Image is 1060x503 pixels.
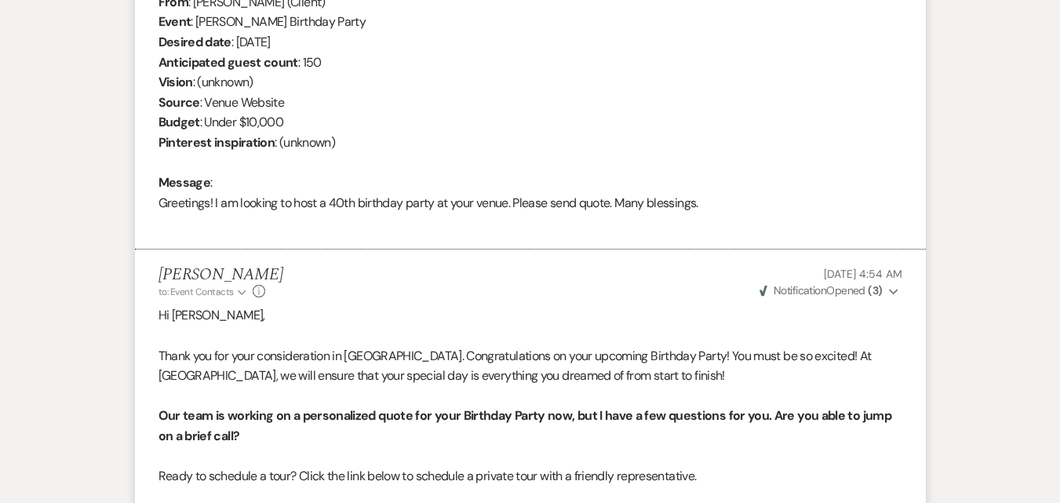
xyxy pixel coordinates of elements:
b: Event [158,13,191,30]
span: Notification [774,283,826,297]
b: Pinterest inspiration [158,134,275,151]
span: Opened [759,283,883,297]
strong: Our team is working on a personalized quote for your Birthday Party now, but I have a few questio... [158,407,891,444]
p: Thank you for your consideration in [GEOGRAPHIC_DATA]. Congratulations on your upcoming Birthday ... [158,346,902,386]
span: to: Event Contacts [158,286,234,298]
span: [DATE] 4:54 AM [824,267,902,281]
b: Anticipated guest count [158,54,298,71]
b: Desired date [158,34,231,50]
b: Vision [158,74,193,90]
button: to: Event Contacts [158,285,249,299]
b: Source [158,94,200,111]
b: Budget [158,114,200,130]
b: Message [158,174,211,191]
p: Ready to schedule a tour? Click the link below to schedule a private tour with a friendly represe... [158,466,902,487]
h5: [PERSON_NAME] [158,265,283,285]
button: NotificationOpened (3) [757,282,902,299]
strong: ( 3 ) [868,283,882,297]
p: Hi [PERSON_NAME], [158,305,902,326]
